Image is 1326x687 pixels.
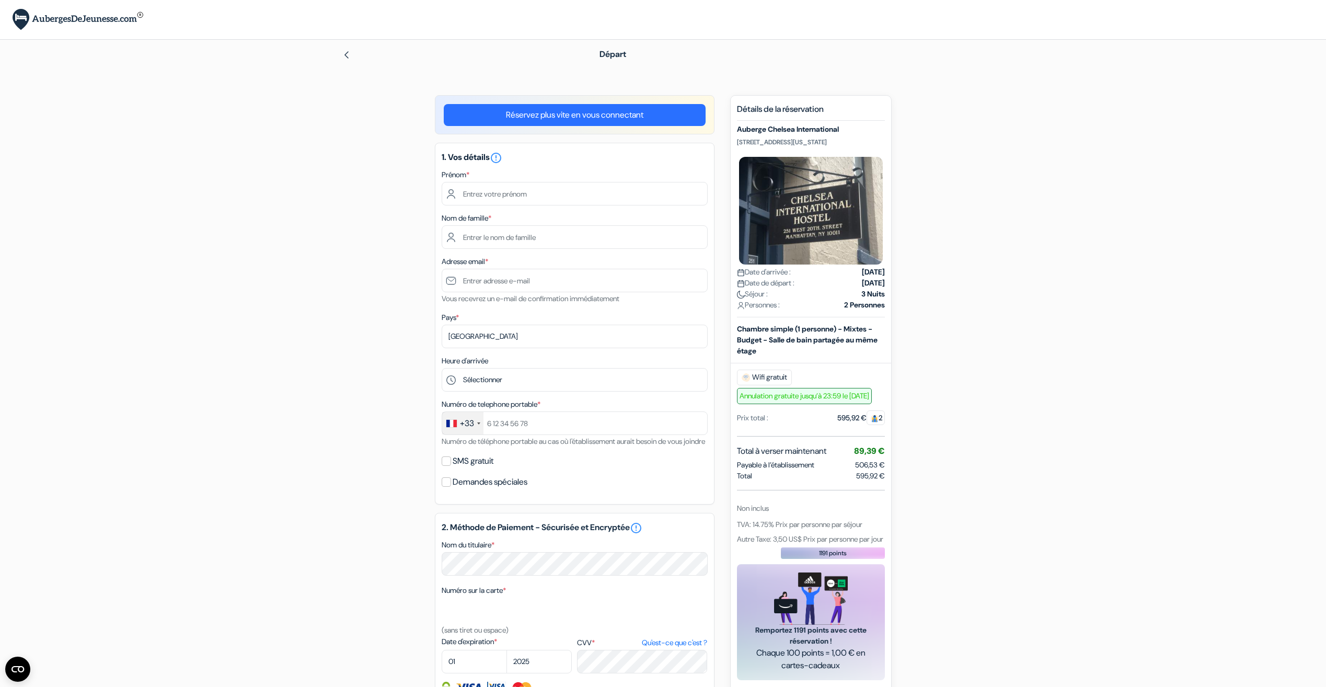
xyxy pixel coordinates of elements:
b: Chambre simple (1 personne) - Mixtes - Budget - Salle de bain partagée au même étage [737,324,878,356]
label: SMS gratuit [453,454,493,468]
a: error_outline [490,152,502,163]
p: [STREET_ADDRESS][US_STATE] [737,138,885,146]
img: user_icon.svg [737,302,745,310]
span: 506,53 € [855,460,885,470]
strong: 3 Nuits [861,289,885,300]
small: (sans tiret ou espace) [442,625,509,635]
span: 595,92 € [856,471,885,482]
h5: Auberge Chelsea International [737,125,885,134]
input: 6 12 34 56 78 [442,411,708,435]
span: Séjour : [737,289,768,300]
img: gift_card_hero_new.png [774,573,848,625]
label: Numéro sur la carte [442,585,506,596]
small: Vous recevrez un e-mail de confirmation immédiatement [442,294,619,303]
span: Remportez 1191 points avec cette réservation ! [750,625,872,647]
h5: Détails de la réservation [737,104,885,121]
label: Heure d'arrivée [442,356,488,367]
i: error_outline [490,152,502,164]
img: calendar.svg [737,280,745,288]
label: Numéro de telephone portable [442,399,540,410]
img: AubergesDeJeunesse.com [13,9,143,30]
label: Pays [442,312,459,323]
label: CVV [577,637,707,648]
h5: 2. Méthode de Paiement - Sécurisée et Encryptée [442,522,708,534]
a: error_outline [630,522,642,534]
img: free_wifi.svg [742,373,750,382]
input: Entrez votre prénom [442,182,708,205]
label: Nom de famille [442,213,491,224]
div: +33 [460,417,474,430]
input: Entrer le nom de famille [442,225,708,249]
span: Autre Taxe: 3,50 US$ Prix par personne par jour [737,534,883,544]
span: Annulation gratuite jusqu’à 23:59 le [DATE] [737,388,872,404]
span: 89,39 € [854,445,885,456]
button: Ouvrir le widget CMP [5,657,30,682]
a: Qu'est-ce que c'est ? [642,637,707,648]
span: Date d'arrivée : [737,267,791,278]
span: TVA: 14.75% Prix par personne par séjour [737,520,862,529]
strong: 2 Personnes [844,300,885,311]
span: Chaque 100 points = 1,00 € en cartes-cadeaux [750,647,872,672]
img: left_arrow.svg [342,51,351,59]
span: Total [737,471,752,482]
div: 595,92 € [837,413,885,423]
label: Prénom [442,169,469,180]
img: moon.svg [737,291,745,299]
span: 2 [867,410,885,425]
input: Entrer adresse e-mail [442,269,708,292]
strong: [DATE] [862,278,885,289]
span: 1191 points [819,548,847,558]
label: Date d'expiration [442,636,572,647]
label: Demandes spéciales [453,475,527,489]
img: calendar.svg [737,269,745,277]
div: France: +33 [442,412,483,434]
div: Non inclus [737,503,885,514]
label: Adresse email [442,256,488,267]
span: Total à verser maintenant [737,445,826,457]
strong: [DATE] [862,267,885,278]
label: Nom du titulaire [442,540,494,551]
span: Personnes : [737,300,780,311]
span: Payable à l’établissement [737,460,814,471]
span: Date de départ : [737,278,794,289]
a: Réservez plus vite en vous connectant [444,104,706,126]
span: Départ [599,49,626,60]
div: Prix total : [737,413,768,423]
h5: 1. Vos détails [442,152,708,164]
span: Wifi gratuit [737,370,792,385]
small: Numéro de téléphone portable au cas où l'établissement aurait besoin de vous joindre [442,437,705,446]
img: guest.svg [871,415,879,422]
